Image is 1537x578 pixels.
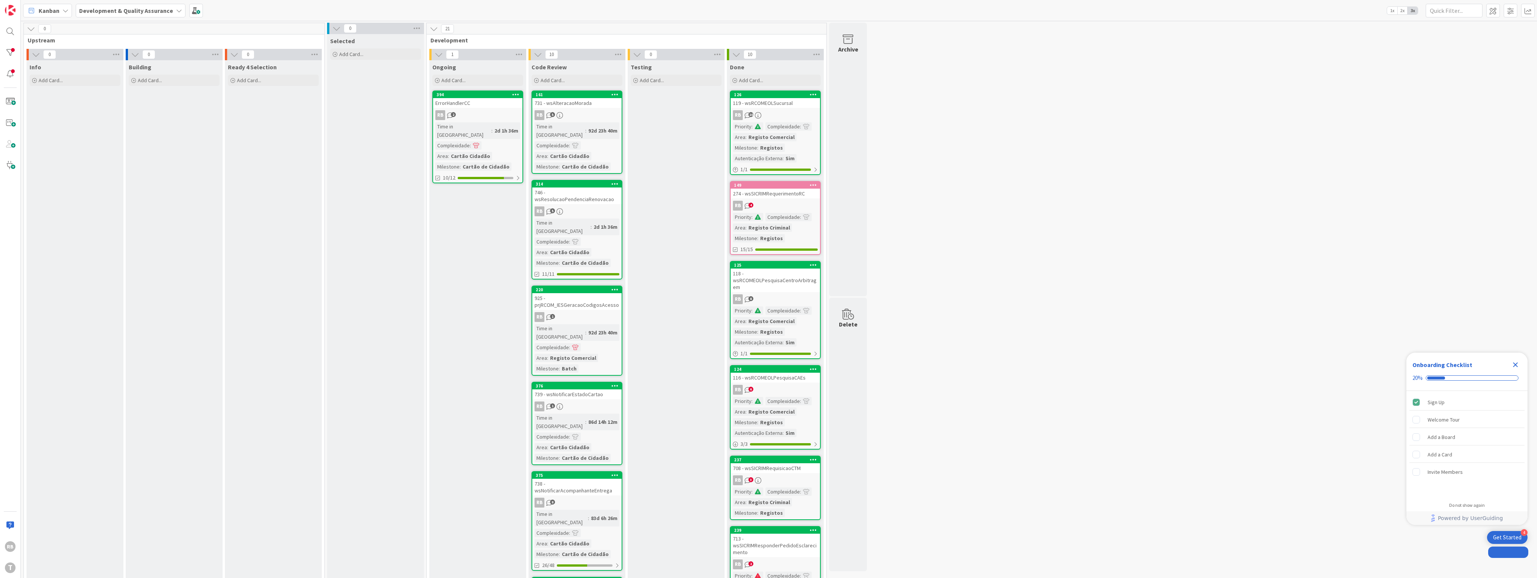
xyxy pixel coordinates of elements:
div: Do not show again [1449,502,1485,508]
span: 21 [441,24,454,33]
span: : [751,397,753,405]
div: Autenticação Externa [733,338,783,347]
div: 2d 1h 36m [592,223,619,231]
div: 149274 - wsSICRIMRequerimentoRC [731,182,820,198]
div: RB [532,312,622,322]
div: Checklist progress: 20% [1412,375,1521,381]
span: : [569,529,570,537]
span: : [745,498,747,506]
div: 126 [734,92,820,97]
div: Time in [GEOGRAPHIC_DATA] [535,414,585,430]
div: RB [731,110,820,120]
div: RB [731,201,820,211]
span: 3x [1408,7,1418,14]
div: 394ErrorHandlerCC [433,91,522,108]
div: Milestone [733,328,757,336]
div: Milestone [535,550,559,558]
span: : [448,152,449,160]
div: Milestone [435,162,460,171]
div: Area [535,248,547,256]
div: 376 [532,383,622,389]
span: : [800,122,801,131]
span: : [559,550,560,558]
div: Time in [GEOGRAPHIC_DATA] [535,122,585,139]
div: 239713 - wsSICRIMResponderPedidoEsclarecimento [731,527,820,557]
div: 708 - wsSICRIMRequisicaoCTM [731,463,820,473]
span: 11/11 [542,270,555,278]
div: Sign Up is complete. [1409,394,1525,411]
span: Add Card... [739,77,763,84]
div: 220 [536,287,622,292]
span: 1 [550,314,555,319]
div: 149 [734,183,820,188]
span: : [460,162,461,171]
div: 376739 - wsNotificarEstadoCartao [532,383,622,399]
div: 125 [731,262,820,269]
span: : [757,509,758,517]
span: 4 [748,203,753,208]
div: 92d 23h 40m [586,127,619,135]
div: 237 [734,457,820,462]
a: 375738 - wsNotificarAcompanhanteEntregaRBTime in [GEOGRAPHIC_DATA]:83d 6h 26mComplexidade:Area:Ca... [532,471,622,571]
span: 0 [142,50,155,59]
span: : [745,223,747,232]
div: Cartão de Cidadão [461,162,511,171]
div: Time in [GEOGRAPHIC_DATA] [535,219,591,235]
span: 26/48 [542,561,555,569]
span: 3 [748,477,753,482]
span: : [559,364,560,373]
span: : [745,317,747,325]
span: Add Card... [138,77,162,84]
div: Batch [560,364,578,373]
div: 3/3 [731,439,820,449]
span: 10 [748,112,753,117]
span: : [470,141,471,150]
span: 1 [446,50,459,59]
a: 124116 - wsRCOMEOLPesquisaCAEsRBPriority:Complexidade:Area:Registo ComercialMilestone:RegistosAut... [730,365,821,450]
div: Complexidade [535,529,569,537]
div: Area [535,443,547,451]
div: Complexidade [765,122,800,131]
span: : [559,162,560,171]
span: : [751,487,753,496]
div: 375738 - wsNotificarAcompanhanteEntrega [532,472,622,495]
div: 125118 - wsRCOMEOLPesquisaCentroArbitragem [731,262,820,292]
span: 0 [43,50,56,59]
span: 2x [1397,7,1408,14]
span: 10/12 [443,174,455,182]
span: : [800,213,801,221]
div: 237708 - wsSICRIMRequisicaoCTM [731,456,820,473]
div: Complexidade [765,306,800,315]
span: Powered by UserGuiding [1438,514,1503,523]
div: RB [535,206,544,216]
div: RB [535,498,544,508]
a: Powered by UserGuiding [1410,511,1524,525]
div: Sim [784,154,797,162]
div: RB [733,559,743,569]
div: 2d 1h 36m [493,127,520,135]
div: Registos [758,418,785,426]
span: Ongoing [432,63,456,71]
div: 126 [731,91,820,98]
div: Registo Criminal [747,498,792,506]
span: : [585,328,586,337]
span: Code Review [532,63,567,71]
div: Complexidade [765,487,800,496]
div: RB [733,475,743,485]
span: : [800,487,801,496]
div: Registo Comercial [747,133,797,141]
span: : [559,454,560,462]
div: Open Get Started checklist, remaining modules: 4 [1487,531,1528,544]
span: 6 [748,387,753,392]
div: RB [731,475,820,485]
div: 713 - wsSICRIMResponderPedidoEsclarecimento [731,534,820,557]
span: : [783,154,784,162]
div: Milestone [733,234,757,242]
div: 126119 - wsRCOMEOLSucursal [731,91,820,108]
div: RB [535,401,544,411]
div: Complexidade [765,213,800,221]
div: RB [733,294,743,304]
span: : [783,429,784,437]
span: : [800,397,801,405]
div: Welcome Tour is incomplete. [1409,411,1525,428]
